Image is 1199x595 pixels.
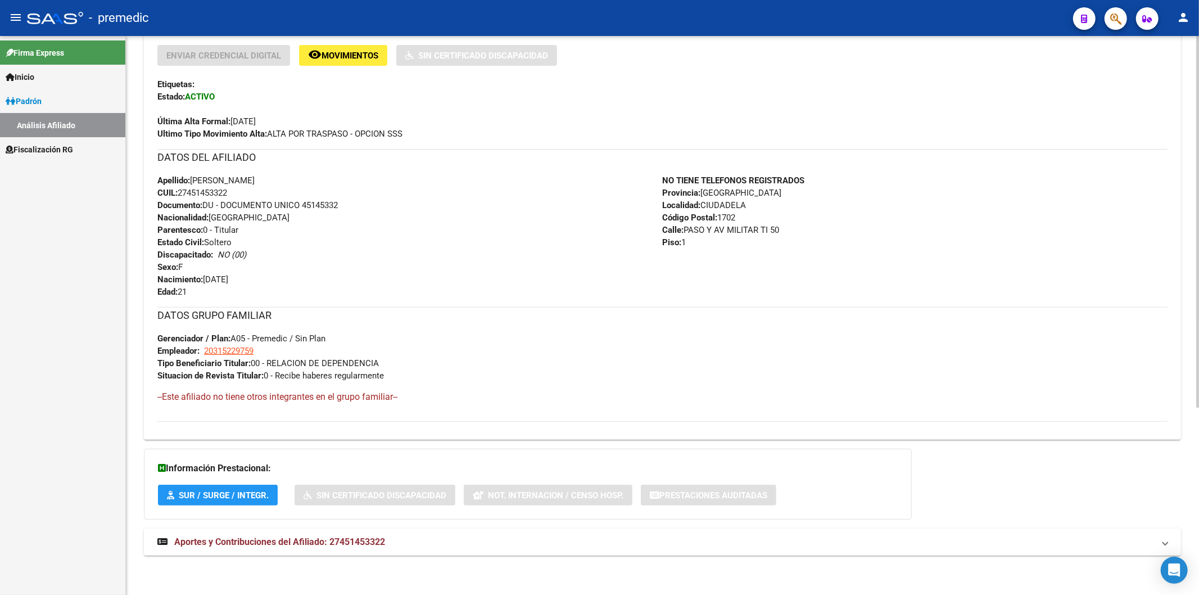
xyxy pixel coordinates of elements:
[663,225,684,235] strong: Calle:
[157,79,194,89] strong: Etiquetas:
[308,48,322,61] mat-icon: remove_red_eye
[663,188,782,198] span: [GEOGRAPHIC_DATA]
[641,485,776,506] button: Prestaciones Auditadas
[6,143,73,156] span: Fiscalización RG
[663,188,701,198] strong: Provincia:
[204,346,254,356] span: 20315229759
[488,490,623,501] span: Not. Internacion / Censo Hosp.
[663,237,686,247] span: 1
[157,346,200,356] strong: Empleador:
[158,461,898,476] h3: Información Prestacional:
[663,200,746,210] span: CIUDADELA
[157,287,187,297] span: 21
[1161,557,1188,584] div: Open Intercom Messenger
[157,250,213,260] strong: Discapacitado:
[157,274,228,285] span: [DATE]
[185,92,215,102] strong: ACTIVO
[218,250,246,260] i: NO (00)
[663,213,736,223] span: 1702
[9,11,22,24] mat-icon: menu
[157,150,1168,165] h3: DATOS DEL AFILIADO
[157,116,230,127] strong: Última Alta Formal:
[157,175,255,186] span: [PERSON_NAME]
[1177,11,1190,24] mat-icon: person
[157,262,183,272] span: F
[295,485,455,506] button: Sin Certificado Discapacidad
[157,237,204,247] strong: Estado Civil:
[174,537,385,547] span: Aportes y Contribuciones del Afiliado: 27451453322
[157,333,230,344] strong: Gerenciador / Plan:
[299,45,387,66] button: Movimientos
[157,274,203,285] strong: Nacimiento:
[144,529,1181,556] mat-expansion-panel-header: Aportes y Contribuciones del Afiliado: 27451453322
[6,95,42,107] span: Padrón
[322,51,378,61] span: Movimientos
[157,391,1168,403] h4: --Este afiliado no tiene otros integrantes en el grupo familiar--
[157,116,256,127] span: [DATE]
[157,129,267,139] strong: Ultimo Tipo Movimiento Alta:
[157,371,384,381] span: 0 - Recibe haberes regularmente
[659,490,767,501] span: Prestaciones Auditadas
[157,188,178,198] strong: CUIL:
[157,308,1168,323] h3: DATOS GRUPO FAMILIAR
[157,213,289,223] span: [GEOGRAPHIC_DATA]
[663,225,780,235] span: PASO Y AV MILITAR TI 50
[316,490,446,501] span: Sin Certificado Discapacidad
[663,175,805,186] strong: NO TIENE TELEFONOS REGISTRADOS
[157,213,209,223] strong: Nacionalidad:
[157,188,227,198] span: 27451453322
[166,51,281,61] span: Enviar Credencial Digital
[157,237,232,247] span: Soltero
[6,47,64,59] span: Firma Express
[157,358,379,368] span: 00 - RELACION DE DEPENDENCIA
[157,287,178,297] strong: Edad:
[157,333,325,344] span: A05 - Premedic / Sin Plan
[157,175,190,186] strong: Apellido:
[157,129,402,139] span: ALTA POR TRASPASO - OPCION SSS
[663,200,701,210] strong: Localidad:
[157,92,185,102] strong: Estado:
[6,71,34,83] span: Inicio
[396,45,557,66] button: Sin Certificado Discapacidad
[663,237,682,247] strong: Piso:
[418,51,548,61] span: Sin Certificado Discapacidad
[157,200,202,210] strong: Documento:
[158,485,278,506] button: SUR / SURGE / INTEGR.
[157,262,178,272] strong: Sexo:
[157,371,264,381] strong: Situacion de Revista Titular:
[157,225,203,235] strong: Parentesco:
[157,225,238,235] span: 0 - Titular
[157,200,338,210] span: DU - DOCUMENTO UNICO 45145332
[663,213,718,223] strong: Código Postal:
[89,6,149,30] span: - premedic
[157,358,251,368] strong: Tipo Beneficiario Titular:
[157,45,290,66] button: Enviar Credencial Digital
[464,485,632,506] button: Not. Internacion / Censo Hosp.
[179,490,269,501] span: SUR / SURGE / INTEGR.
